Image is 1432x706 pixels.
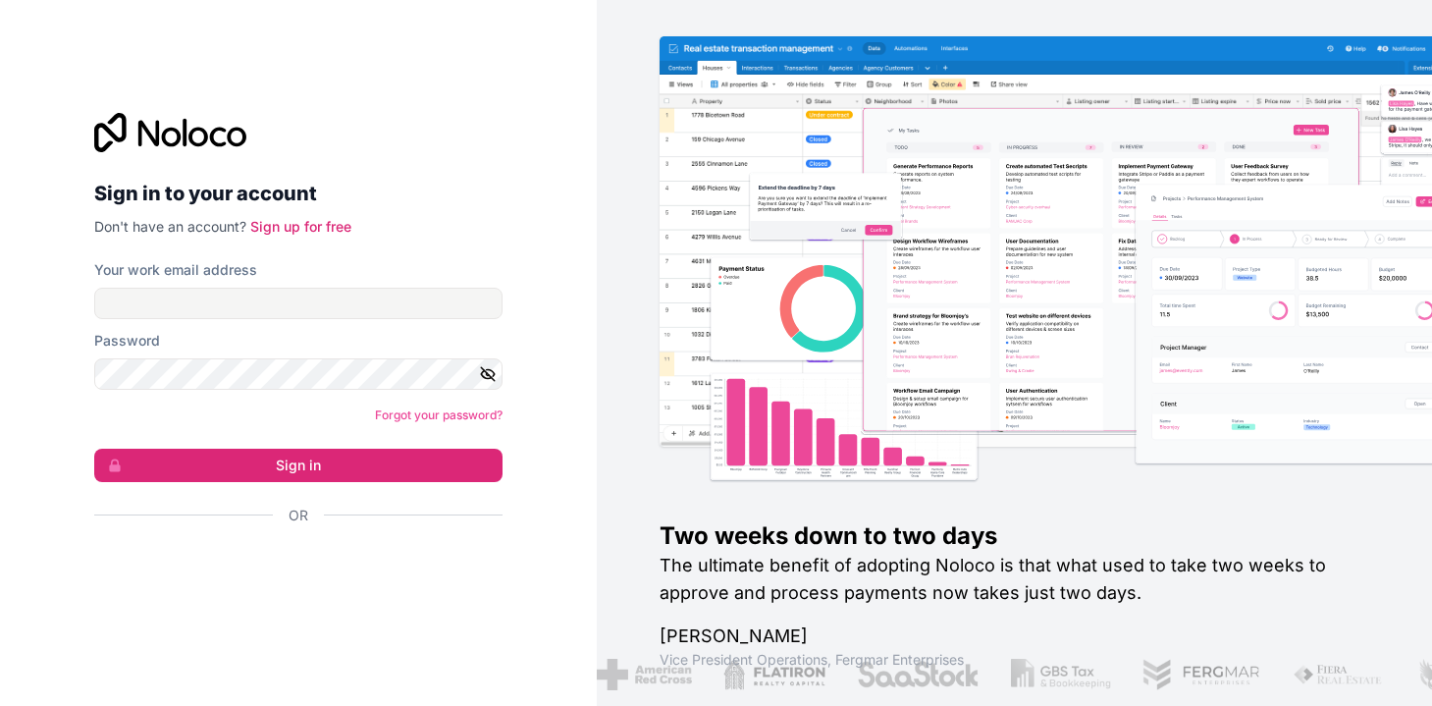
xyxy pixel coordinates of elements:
span: Don't have an account? [94,218,246,235]
h1: Two weeks down to two days [660,520,1369,552]
h2: The ultimate benefit of adopting Noloco is that what used to take two weeks to approve and proces... [660,552,1369,607]
input: Email address [94,288,503,319]
a: Sign up for free [250,218,351,235]
h2: Sign in to your account [94,176,503,211]
img: /assets/gbstax-C-GtDUiK.png [1011,659,1111,690]
img: /assets/saastock-C6Zbiodz.png [857,659,981,690]
h1: [PERSON_NAME] [660,623,1369,650]
img: /assets/american-red-cross-BAupjrZR.png [597,659,692,690]
input: Password [94,358,503,390]
label: Password [94,331,160,351]
h1: Vice President Operations , Fergmar Enterprises [660,650,1369,670]
label: Your work email address [94,260,257,280]
a: Forgot your password? [375,407,503,422]
img: /assets/fiera-fwj2N5v4.png [1293,659,1385,690]
span: Or [289,506,308,525]
img: /assets/fergmar-CudnrXN5.png [1142,659,1262,690]
img: /assets/flatiron-C8eUkumj.png [723,659,825,690]
button: Sign in [94,449,503,482]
